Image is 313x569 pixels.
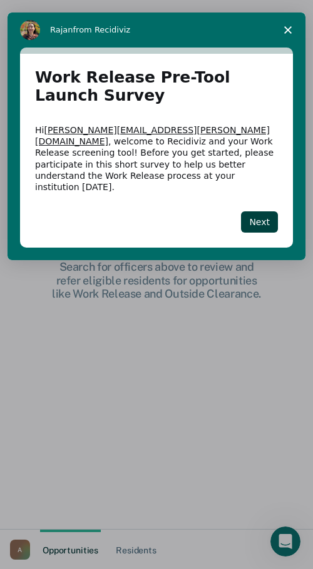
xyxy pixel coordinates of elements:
img: Profile image for Rajan [20,20,40,40]
a: [PERSON_NAME][EMAIL_ADDRESS][PERSON_NAME][DOMAIN_NAME] [35,125,270,146]
span: Rajan [50,25,73,34]
button: Next [241,211,278,233]
span: from Recidiviz [73,25,131,34]
div: Hi , welcome to Recidiviz and your Work Release screening tool! Before you get started, please pa... [35,124,278,193]
h1: Work Release Pre-Tool Launch Survey [35,69,278,112]
span: Close survey [270,13,305,48]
